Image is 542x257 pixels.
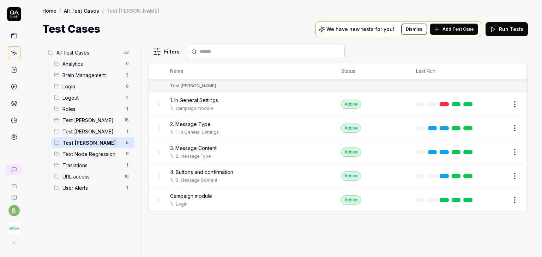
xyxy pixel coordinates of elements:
[62,162,122,169] span: Traslations
[170,192,212,200] span: Campaign module
[163,62,334,80] th: Name
[62,60,122,68] span: Analytics
[51,103,134,114] div: Drag to reorderRoles1
[149,116,528,140] tr: 2. Message Type1. In General SettingsActive
[62,184,122,192] span: User Alerts
[176,201,187,207] a: Login
[123,93,132,102] span: 2
[62,105,122,113] span: Roles
[51,81,134,92] div: Drag to reorderLogin6
[62,117,120,124] span: Test Allan
[442,26,474,32] span: Add Test Case
[62,94,122,101] span: Logout
[170,96,218,104] span: 1. In General Settings
[8,222,20,234] img: Jelou AI Logo
[51,114,134,126] div: Drag to reorderTest [PERSON_NAME]16
[409,62,482,80] th: Last Run
[341,100,361,109] div: Active
[102,7,104,14] div: /
[401,24,427,35] button: Dismiss
[123,127,132,136] span: 1
[3,189,25,201] a: Documentation
[341,148,361,157] div: Active
[107,7,159,14] div: Test [PERSON_NAME]
[51,148,134,159] div: Drag to reorderText Node Regression8
[51,137,134,148] div: Drag to reorderTest [PERSON_NAME]5
[149,164,528,188] tr: 4. Buttons and confirmation3. Message ContentActive
[62,71,122,79] span: Brain Management
[176,153,211,159] a: 2. Message Type
[121,172,132,181] span: 10
[51,171,134,182] div: Drag to reorderURL access10
[59,7,61,14] div: /
[3,178,25,189] a: Book a call with us
[62,173,120,180] span: URL access
[123,150,132,158] span: 8
[62,128,122,135] span: Test Andres
[149,92,528,116] tr: 1. In General SettingsCampaign moduleActive
[176,177,217,183] a: 3. Message Content
[170,83,216,89] div: Test [PERSON_NAME]
[42,21,100,37] h1: Test Cases
[64,7,99,14] a: All Test Cases
[341,171,361,181] div: Active
[334,62,409,80] th: Status
[149,45,184,59] button: Filters
[123,161,132,169] span: 1
[56,49,119,56] span: All Test Cases
[170,120,211,128] span: 2. Message Type
[8,205,20,216] button: b
[123,82,132,90] span: 6
[170,168,233,176] span: 4. Buttons and confirmation
[430,24,478,35] button: Add Test Case
[42,7,56,14] a: Home
[170,144,217,152] span: 3. Message Content
[341,195,361,205] div: Active
[123,183,132,192] span: 1
[341,124,361,133] div: Active
[121,48,132,57] span: 53
[149,140,528,164] tr: 3. Message Content2. Message TypeActive
[176,105,213,112] a: Campaign module
[176,129,219,136] a: 1. In General Settings
[123,105,132,113] span: 1
[51,182,134,193] div: Drag to reorderUser Alerts1
[51,58,134,69] div: Drag to reorderAnalytics0
[326,27,394,32] p: We have new tests for you!
[486,22,528,36] button: Run Tests
[51,159,134,171] div: Drag to reorderTraslations1
[62,83,122,90] span: Login
[149,188,528,212] tr: Campaign moduleLoginActive
[123,59,132,68] span: 0
[121,116,132,124] span: 16
[3,216,25,236] button: Jelou AI Logo
[62,139,122,146] span: Test Nadia
[51,69,134,81] div: Drag to reorderBrain Management2
[123,71,132,79] span: 2
[62,150,122,158] span: Text Node Regression
[123,138,132,147] span: 5
[51,126,134,137] div: Drag to reorderTest [PERSON_NAME]1
[6,164,23,175] a: New conversation
[51,92,134,103] div: Drag to reorderLogout2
